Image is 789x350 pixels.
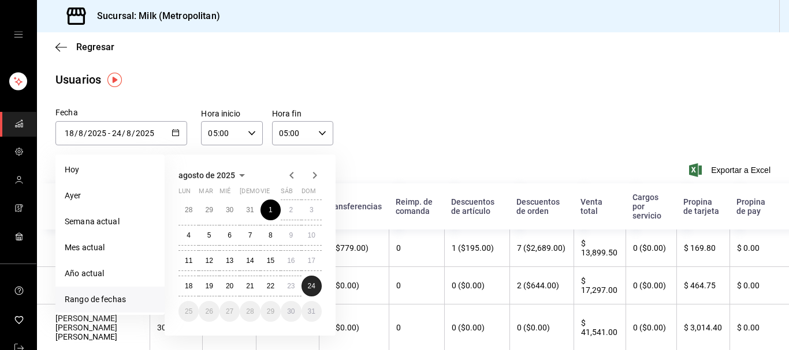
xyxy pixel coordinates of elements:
[185,307,192,315] abbr: 25 de agosto de 2025
[730,229,789,267] th: $ 0.00
[178,168,249,182] button: agosto de 2025
[269,231,273,239] abbr: 8 de agosto de 2025
[302,225,322,246] button: 10 de agosto de 2025
[55,209,165,235] li: Semana actual
[626,267,676,304] th: 0 ($0.00)
[281,225,301,246] button: 9 de agosto de 2025
[187,231,191,239] abbr: 4 de agosto de 2025
[37,229,150,267] th: [PERSON_NAME] [PERSON_NAME]
[308,231,315,239] abbr: 10 de agosto de 2025
[444,183,509,229] th: Descuentos de artículo
[37,267,150,304] th: [PERSON_NAME]
[205,307,213,315] abbr: 26 de agosto de 2025
[281,250,301,271] button: 16 de agosto de 2025
[246,282,254,290] abbr: 21 de agosto de 2025
[226,257,233,265] abbr: 13 de agosto de 2025
[240,250,260,271] button: 14 de agosto de 2025
[126,129,132,138] input: Month
[14,30,23,39] button: open drawer
[676,229,730,267] th: $ 169.80
[178,301,199,322] button: 25 de agosto de 2025
[260,225,281,246] button: 8 de agosto de 2025
[240,187,308,200] abbr: jueves
[78,129,84,138] input: Month
[55,107,187,119] div: Fecha
[246,206,254,214] abbr: 31 de julio de 2025
[55,42,114,52] button: Regresar
[389,229,444,267] th: 0
[55,157,165,183] li: Hoy
[240,225,260,246] button: 7 de agosto de 2025
[289,231,293,239] abbr: 9 de agosto de 2025
[676,183,730,229] th: Propina de tarjeta
[272,110,333,118] label: Hora fin
[75,129,78,138] span: /
[185,282,192,290] abbr: 18 de agosto de 2025
[260,301,281,322] button: 29 de agosto de 2025
[88,9,220,23] h3: Sucursal: Milk (Metropolitan)
[84,129,87,138] span: /
[64,129,75,138] input: Day
[219,276,240,296] button: 20 de agosto de 2025
[246,257,254,265] abbr: 14 de agosto de 2025
[302,200,322,220] button: 3 de agosto de 2025
[302,250,322,271] button: 17 de agosto de 2025
[199,250,219,271] button: 12 de agosto de 2025
[201,110,262,118] label: Hora inicio
[219,200,240,220] button: 30 de julio de 2025
[281,187,293,200] abbr: sábado
[111,129,122,138] input: Day
[676,267,730,304] th: $ 464.75
[135,129,155,138] input: Year
[444,267,509,304] th: 0 ($0.00)
[626,183,676,229] th: Cargos por servicio
[205,206,213,214] abbr: 29 de julio de 2025
[122,129,125,138] span: /
[574,267,626,304] th: $ 17,297.00
[55,71,101,88] div: Usuarios
[574,183,626,229] th: Venta total
[691,163,771,177] button: Exportar a Excel
[730,183,789,229] th: Propina de pay
[289,206,293,214] abbr: 2 de agosto de 2025
[178,276,199,296] button: 18 de agosto de 2025
[267,282,274,290] abbr: 22 de agosto de 2025
[185,257,192,265] abbr: 11 de agosto de 2025
[178,225,199,246] button: 4 de agosto de 2025
[76,42,114,52] span: Regresar
[730,267,789,304] th: $ 0.00
[267,307,274,315] abbr: 29 de agosto de 2025
[37,183,150,229] th: Nombre
[199,301,219,322] button: 26 de agosto de 2025
[246,307,254,315] abbr: 28 de agosto de 2025
[267,257,274,265] abbr: 15 de agosto de 2025
[574,229,626,267] th: $ 13,899.50
[281,200,301,220] button: 2 de agosto de 2025
[260,276,281,296] button: 22 de agosto de 2025
[199,200,219,220] button: 29 de julio de 2025
[219,250,240,271] button: 13 de agosto de 2025
[219,187,230,200] abbr: miércoles
[185,206,192,214] abbr: 28 de julio de 2025
[626,229,676,267] th: 0 ($0.00)
[444,229,509,267] th: 1 ($195.00)
[55,235,165,261] li: Mes actual
[87,129,107,138] input: Year
[226,307,233,315] abbr: 27 de agosto de 2025
[308,282,315,290] abbr: 24 de agosto de 2025
[107,73,122,87] img: Tooltip marker
[226,282,233,290] abbr: 20 de agosto de 2025
[219,301,240,322] button: 27 de agosto de 2025
[199,187,213,200] abbr: martes
[178,250,199,271] button: 11 de agosto de 2025
[509,183,574,229] th: Descuentos de orden
[308,307,315,315] abbr: 31 de agosto de 2025
[240,301,260,322] button: 28 de agosto de 2025
[199,276,219,296] button: 19 de agosto de 2025
[287,282,295,290] abbr: 23 de agosto de 2025
[55,287,165,313] li: Rango de fechas
[108,129,110,138] span: -
[205,282,213,290] abbr: 19 de agosto de 2025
